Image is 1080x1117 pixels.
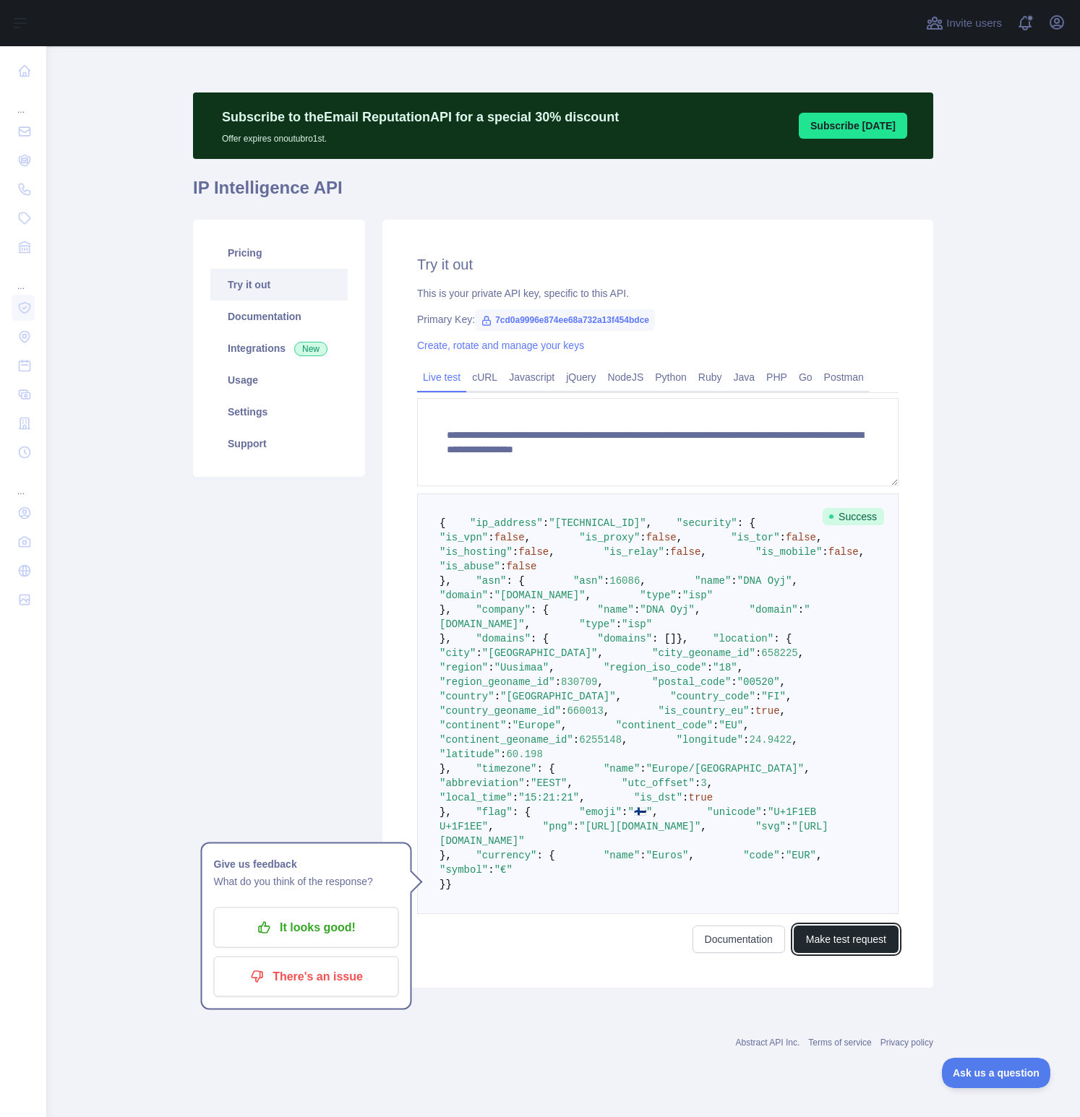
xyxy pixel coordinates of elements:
[597,647,603,659] span: ,
[677,734,743,746] span: "longitude"
[713,662,737,673] span: "18"
[440,792,513,803] span: "local_time"
[543,821,573,832] span: "png"
[750,705,755,717] span: :
[750,604,798,616] span: "domain"
[210,396,348,428] a: Settings
[634,604,640,616] span: :
[513,546,518,558] span: :
[616,618,622,630] span: :
[760,366,793,389] a: PHP
[12,468,35,497] div: ...
[780,532,786,543] span: :
[597,604,633,616] span: "name"
[634,792,682,803] span: "is_dst"
[573,734,579,746] span: :
[476,604,531,616] span: "company"
[755,821,786,832] span: "svg"
[616,691,622,702] span: ,
[440,517,445,529] span: {
[506,575,524,587] span: : {
[942,1058,1051,1088] iframe: Toggle Customer Support
[476,850,536,861] span: "currency"
[475,309,655,331] span: 7cd0a9996e874ee68a732a13f454bdce
[579,821,700,832] span: "[URL][DOMAIN_NAME]"
[616,720,713,731] span: "continent_code"
[513,806,531,818] span: : {
[488,590,494,601] span: :
[543,517,549,529] span: :
[555,676,561,688] span: :
[440,691,494,702] span: "country"
[440,734,573,746] span: "continent_geoname_id"
[786,691,792,702] span: ,
[923,12,1005,35] button: Invite users
[792,734,797,746] span: ,
[440,561,500,572] span: "is_abuse"
[440,720,506,731] span: "continent"
[823,508,884,525] span: Success
[794,926,899,953] button: Make test request
[440,604,452,616] span: },
[604,575,609,587] span: :
[761,691,786,702] span: "FI"
[755,691,761,702] span: :
[440,763,452,775] span: },
[210,269,348,301] a: Try it out
[731,532,779,543] span: "is_tor"
[780,850,786,861] span: :
[689,850,695,861] span: ,
[689,792,713,803] span: true
[755,705,780,717] span: true
[804,763,810,775] span: ,
[609,575,640,587] span: 16086
[707,777,713,789] span: ,
[503,366,560,389] a: Javascript
[731,575,737,587] span: :
[513,720,561,731] span: "Europe"
[440,705,561,717] span: "country_geoname_id"
[476,647,481,659] span: :
[476,575,506,587] span: "asn"
[549,546,554,558] span: ,
[792,575,797,587] span: ,
[780,705,786,717] span: ,
[513,792,518,803] span: :
[737,676,780,688] span: "00520"
[793,366,818,389] a: Go
[518,546,549,558] span: false
[822,546,828,558] span: :
[560,366,601,389] a: jQuery
[531,777,567,789] span: "EEST"
[713,720,719,731] span: :
[531,604,549,616] span: : {
[445,879,451,890] span: }
[622,806,627,818] span: :
[737,662,743,673] span: ,
[700,777,706,789] span: 3
[536,850,554,861] span: : {
[762,806,768,818] span: :
[628,806,653,818] span: "🇫🇮"
[210,301,348,332] a: Documentation
[652,633,677,644] span: : []
[440,850,452,861] span: },
[677,517,737,529] span: "security"
[780,676,786,688] span: ,
[214,957,399,997] button: There's an issue
[561,720,567,731] span: ,
[695,777,700,789] span: :
[525,532,531,543] span: ,
[506,720,512,731] span: :
[531,633,549,644] span: : {
[222,107,619,127] p: Subscribe to the Email Reputation API for a special 30 % discount
[646,763,804,775] span: "Europe/[GEOGRAPHIC_DATA]"
[225,915,388,940] p: It looks good!
[214,873,399,890] p: What do you think of the response?
[640,590,676,601] span: "type"
[440,777,525,789] span: "abbreviation"
[604,763,640,775] span: "name"
[294,342,327,356] span: New
[755,647,761,659] span: :
[652,676,731,688] span: "postal_code"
